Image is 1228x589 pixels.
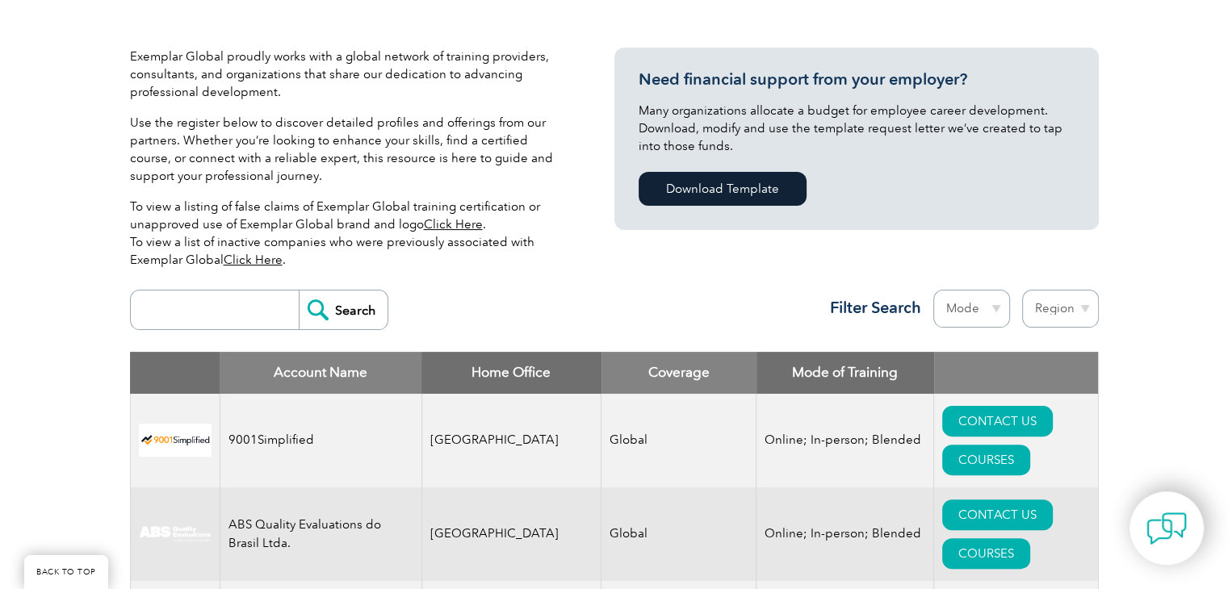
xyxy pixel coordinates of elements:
th: Coverage: activate to sort column ascending [601,352,756,394]
td: [GEOGRAPHIC_DATA] [421,487,601,581]
img: 37c9c059-616f-eb11-a812-002248153038-logo.png [139,424,212,457]
td: Global [601,487,756,581]
p: Exemplar Global proudly works with a global network of training providers, consultants, and organ... [130,48,566,101]
img: c92924ac-d9bc-ea11-a814-000d3a79823d-logo.jpg [139,525,212,543]
a: Click Here [424,217,483,232]
th: Mode of Training: activate to sort column ascending [756,352,934,394]
td: Online; In-person; Blended [756,487,934,581]
p: To view a listing of false claims of Exemplar Global training certification or unapproved use of ... [130,198,566,269]
img: contact-chat.png [1146,508,1187,549]
a: CONTACT US [942,406,1053,437]
h3: Filter Search [820,298,921,318]
input: Search [299,290,388,329]
a: CONTACT US [942,499,1053,530]
th: Home Office: activate to sort column ascending [421,352,601,394]
p: Use the register below to discover detailed profiles and offerings from our partners. Whether you... [130,114,566,185]
td: Online; In-person; Blended [756,394,934,487]
td: Global [601,394,756,487]
th: : activate to sort column ascending [934,352,1098,394]
a: COURSES [942,445,1030,475]
a: COURSES [942,538,1030,569]
td: ABS Quality Evaluations do Brasil Ltda. [220,487,421,581]
h3: Need financial support from your employer? [639,69,1075,90]
th: Account Name: activate to sort column descending [220,352,421,394]
a: Click Here [224,253,283,267]
td: 9001Simplified [220,394,421,487]
a: Download Template [639,172,807,206]
a: BACK TO TOP [24,555,108,589]
p: Many organizations allocate a budget for employee career development. Download, modify and use th... [639,102,1075,155]
td: [GEOGRAPHIC_DATA] [421,394,601,487]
